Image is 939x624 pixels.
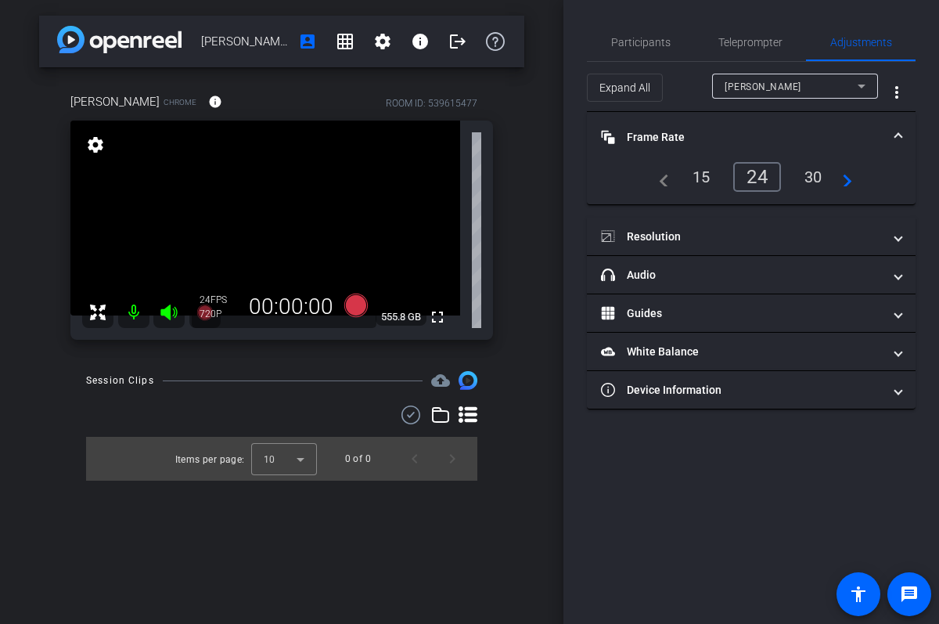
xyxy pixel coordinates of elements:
mat-icon: fullscreen [428,308,447,326]
div: Session Clips [86,373,154,388]
span: FPS [210,294,227,305]
mat-icon: logout [448,32,467,51]
mat-panel-title: White Balance [601,344,883,360]
span: Participants [611,37,671,48]
mat-panel-title: Resolution [601,229,883,245]
mat-icon: navigate_before [650,168,669,186]
img: app-logo [57,26,182,53]
div: 15 [681,164,722,190]
button: Previous page [396,440,434,478]
mat-panel-title: Frame Rate [601,129,883,146]
mat-icon: grid_on [336,32,354,51]
div: Items per page: [175,452,245,467]
mat-panel-title: Audio [601,267,883,283]
span: Expand All [599,73,650,103]
span: Chrome [164,96,196,108]
div: 24 [200,294,239,306]
mat-icon: info [208,95,222,109]
mat-expansion-panel-header: Resolution [587,218,916,255]
button: Next page [434,440,471,478]
mat-icon: info [411,32,430,51]
div: 00:00:00 [239,294,344,320]
div: 720P [200,308,239,320]
mat-expansion-panel-header: Device Information [587,371,916,409]
span: Adjustments [830,37,892,48]
mat-panel-title: Device Information [601,382,883,399]
img: Session clips [459,371,477,390]
button: More Options for Adjustments Panel [878,74,916,111]
div: Frame Rate [587,162,916,204]
div: ROOM ID: 539615477 [386,96,477,110]
mat-icon: cloud_upload [431,371,450,390]
mat-icon: message [900,585,919,604]
span: [PERSON_NAME] (LZSB) Recording Session for EACG-25009 All Hands Marketing Message [201,26,289,57]
mat-panel-title: Guides [601,305,883,322]
button: Expand All [587,74,663,102]
mat-expansion-panel-header: Audio [587,256,916,294]
mat-expansion-panel-header: Guides [587,294,916,332]
mat-icon: settings [85,135,106,154]
div: 24 [733,162,781,192]
mat-icon: settings [373,32,392,51]
mat-icon: navigate_next [833,168,852,186]
div: 30 [793,164,834,190]
span: 555.8 GB [376,308,426,326]
div: 0 of 0 [345,451,371,467]
mat-icon: account_box [298,32,317,51]
mat-icon: more_vert [887,83,906,102]
mat-icon: accessibility [849,585,868,604]
span: Destinations for your clips [431,371,450,390]
span: Teleprompter [718,37,782,48]
span: [PERSON_NAME] [725,81,801,92]
mat-expansion-panel-header: Frame Rate [587,112,916,162]
span: [PERSON_NAME] [70,93,160,110]
mat-expansion-panel-header: White Balance [587,333,916,370]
